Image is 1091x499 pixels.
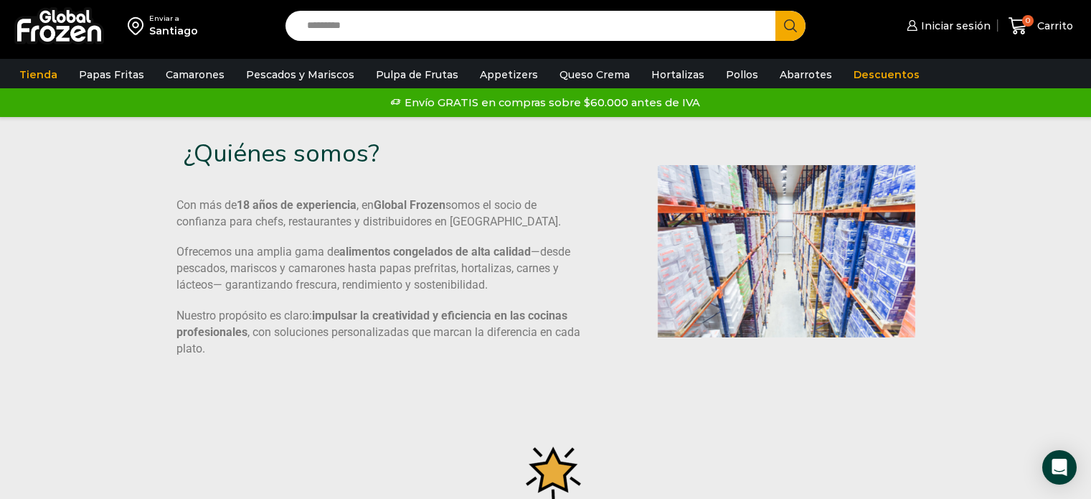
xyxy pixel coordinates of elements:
button: Search button [775,11,806,41]
a: Appetizers [473,61,545,88]
b: 18 años de experiencia [237,198,356,212]
a: Hortalizas [644,61,712,88]
span: Carrito [1034,19,1073,33]
a: Pollos [719,61,765,88]
p: Ofrecemos una amplia gama de —desde pescados, mariscos y camarones hasta papas prefritas, hortali... [176,244,584,294]
div: Enviar a [149,14,198,24]
a: Abarrotes [773,61,839,88]
a: Iniciar sesión [903,11,991,40]
a: Papas Fritas [72,61,151,88]
b: Global Frozen [374,198,445,212]
span: Iniciar sesión [917,19,991,33]
b: impulsar la creatividad y eficiencia en las cocinas profesionales [176,309,567,339]
h3: ¿Quiénes somos? [184,139,531,169]
a: 0 Carrito [1005,9,1077,43]
a: Camarones [159,61,232,88]
b: alimentos congelados de alta calidad [339,245,531,258]
a: Pescados y Mariscos [239,61,362,88]
a: Pulpa de Frutas [369,61,466,88]
a: Tienda [12,61,65,88]
img: address-field-icon.svg [128,14,149,38]
div: Santiago [149,24,198,38]
p: Nuestro propósito es claro: , con soluciones personalizadas que marcan la diferencia en cada plato. [176,308,584,358]
p: Con más de , en somos el socio de confianza para chefs, restaurantes y distribuidores en [GEOGRAP... [176,197,584,230]
a: Queso Crema [552,61,637,88]
div: Open Intercom Messenger [1042,450,1077,485]
a: Descuentos [846,61,927,88]
span: 0 [1022,15,1034,27]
